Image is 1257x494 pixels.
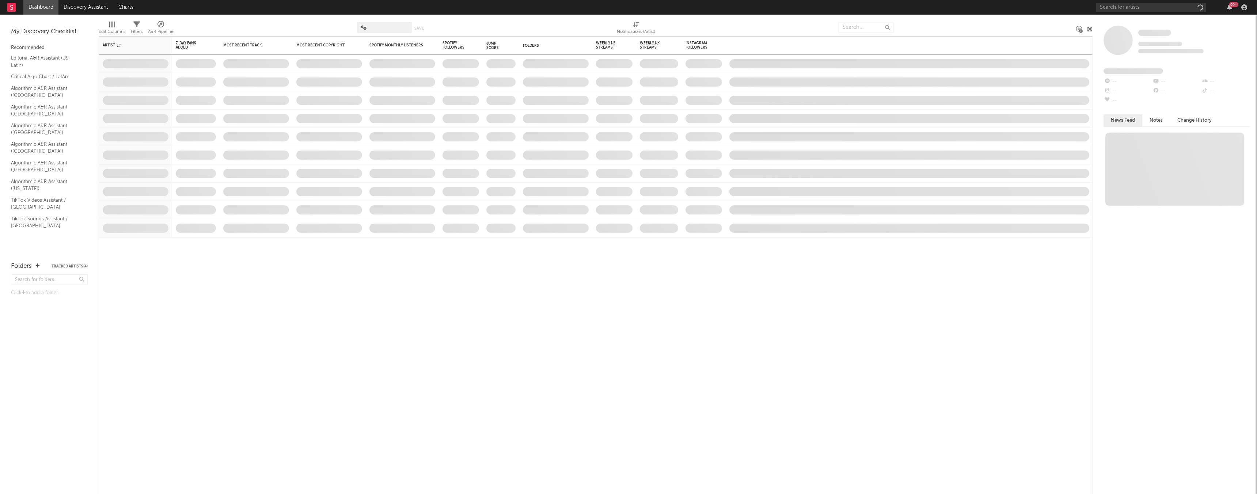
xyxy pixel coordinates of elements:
[839,22,893,33] input: Search...
[11,289,88,297] div: Click to add a folder.
[296,43,351,47] div: Most Recent Copyright
[11,274,88,285] input: Search for folders...
[148,27,174,36] div: A&R Pipeline
[1142,114,1170,126] button: Notes
[523,43,578,48] div: Folders
[131,27,143,36] div: Filters
[1152,86,1201,96] div: --
[617,18,655,39] div: Notifications (Artist)
[52,265,88,268] button: Tracked Artists(4)
[1138,30,1171,36] span: Some Artist
[11,122,80,137] a: Algorithmic A&R Assistant ([GEOGRAPHIC_DATA])
[11,159,80,174] a: Algorithmic A&R Assistant ([GEOGRAPHIC_DATA])
[11,43,88,52] div: Recommended
[1104,114,1142,126] button: News Feed
[1201,86,1250,96] div: --
[11,103,80,118] a: Algorithmic A&R Assistant ([GEOGRAPHIC_DATA])
[11,140,80,155] a: Algorithmic A&R Assistant ([GEOGRAPHIC_DATA])
[1201,77,1250,86] div: --
[11,84,80,99] a: Algorithmic A&R Assistant ([GEOGRAPHIC_DATA])
[1170,114,1219,126] button: Change History
[176,41,205,50] span: 7-Day Fans Added
[148,18,174,39] div: A&R Pipeline
[640,41,667,50] span: Weekly UK Streams
[1104,77,1152,86] div: --
[1096,3,1206,12] input: Search for artists
[1138,42,1182,46] span: Tracking Since: [DATE]
[686,41,711,50] div: Instagram Followers
[11,196,80,211] a: TikTok Videos Assistant / [GEOGRAPHIC_DATA]
[11,262,32,271] div: Folders
[486,41,505,50] div: Jump Score
[11,27,88,36] div: My Discovery Checklist
[617,27,655,36] div: Notifications (Artist)
[131,18,143,39] div: Filters
[1227,4,1232,10] button: 99+
[596,41,622,50] span: Weekly US Streams
[223,43,278,47] div: Most Recent Track
[99,18,125,39] div: Edit Columns
[11,73,80,81] a: Critical Algo Chart / LatAm
[414,26,424,30] button: Save
[99,27,125,36] div: Edit Columns
[1104,68,1163,74] span: Fans Added by Platform
[1104,96,1152,105] div: --
[1152,77,1201,86] div: --
[443,41,468,50] div: Spotify Followers
[1229,2,1238,7] div: 99 +
[1138,29,1171,37] a: Some Artist
[103,43,157,47] div: Artist
[11,178,80,193] a: Algorithmic A&R Assistant ([US_STATE])
[1104,86,1152,96] div: --
[11,54,80,69] a: Editorial A&R Assistant (US Latin)
[369,43,424,47] div: Spotify Monthly Listeners
[1138,49,1204,53] span: 0 fans last week
[11,215,80,230] a: TikTok Sounds Assistant / [GEOGRAPHIC_DATA]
